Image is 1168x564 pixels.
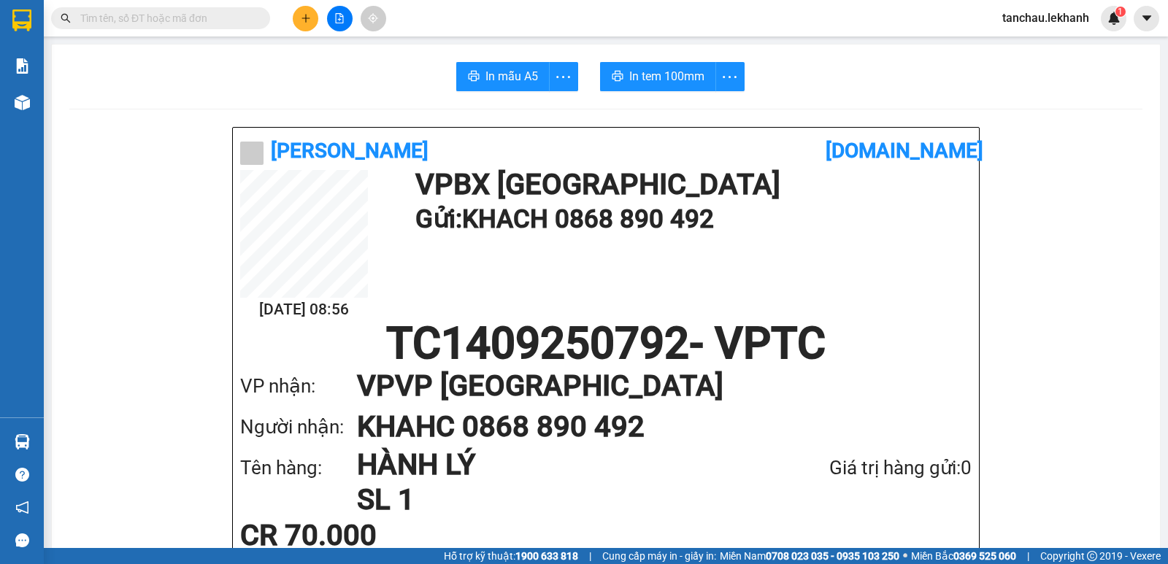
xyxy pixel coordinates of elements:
span: aim [368,13,378,23]
span: printer [468,70,480,84]
span: Cung cấp máy in - giấy in: [602,548,716,564]
h1: Gửi: KHACH 0868 890 492 [415,199,964,239]
span: message [15,533,29,547]
button: printerIn mẫu A5 [456,62,550,91]
button: more [715,62,745,91]
h1: KHAHC 0868 890 492 [357,406,942,447]
span: more [550,68,577,86]
b: [DOMAIN_NAME] [826,139,983,163]
div: Tên hàng: [240,453,357,483]
strong: 0708 023 035 - 0935 103 250 [766,550,899,562]
h1: VP BX [GEOGRAPHIC_DATA] [415,170,964,199]
span: ⚪️ [903,553,907,559]
strong: 1900 633 818 [515,550,578,562]
div: VP nhận: [240,371,357,401]
h1: TC1409250792 - VPTC [240,322,972,366]
span: In tem 100mm [629,67,704,85]
span: caret-down [1140,12,1153,25]
img: warehouse-icon [15,95,30,110]
div: CR 70.000 [240,521,482,550]
span: Hỗ trợ kỹ thuật: [444,548,578,564]
sup: 1 [1115,7,1126,17]
img: warehouse-icon [15,434,30,449]
span: notification [15,501,29,514]
span: copyright [1087,551,1097,561]
span: Miền Bắc [911,548,1016,564]
span: | [1027,548,1029,564]
h1: HÀNH LÝ [357,447,752,482]
button: caret-down [1134,6,1159,31]
div: Giá trị hàng gửi: 0 [752,453,972,483]
h1: VP VP [GEOGRAPHIC_DATA] [357,366,942,406]
span: search [61,13,71,23]
div: Người nhận: [240,412,357,442]
span: plus [301,13,311,23]
span: question-circle [15,468,29,482]
button: aim [361,6,386,31]
span: | [589,548,591,564]
button: more [549,62,578,91]
span: printer [612,70,623,84]
span: more [716,68,744,86]
strong: 0369 525 060 [953,550,1016,562]
span: 1 [1118,7,1123,17]
b: [PERSON_NAME] [271,139,429,163]
span: file-add [334,13,345,23]
button: file-add [327,6,353,31]
img: icon-new-feature [1107,12,1121,25]
button: plus [293,6,318,31]
img: logo-vxr [12,9,31,31]
span: tanchau.lekhanh [991,9,1101,27]
img: solution-icon [15,58,30,74]
button: printerIn tem 100mm [600,62,716,91]
span: Miền Nam [720,548,899,564]
input: Tìm tên, số ĐT hoặc mã đơn [80,10,253,26]
span: In mẫu A5 [485,67,538,85]
h2: [DATE] 08:56 [240,298,368,322]
h1: SL 1 [357,482,752,517]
